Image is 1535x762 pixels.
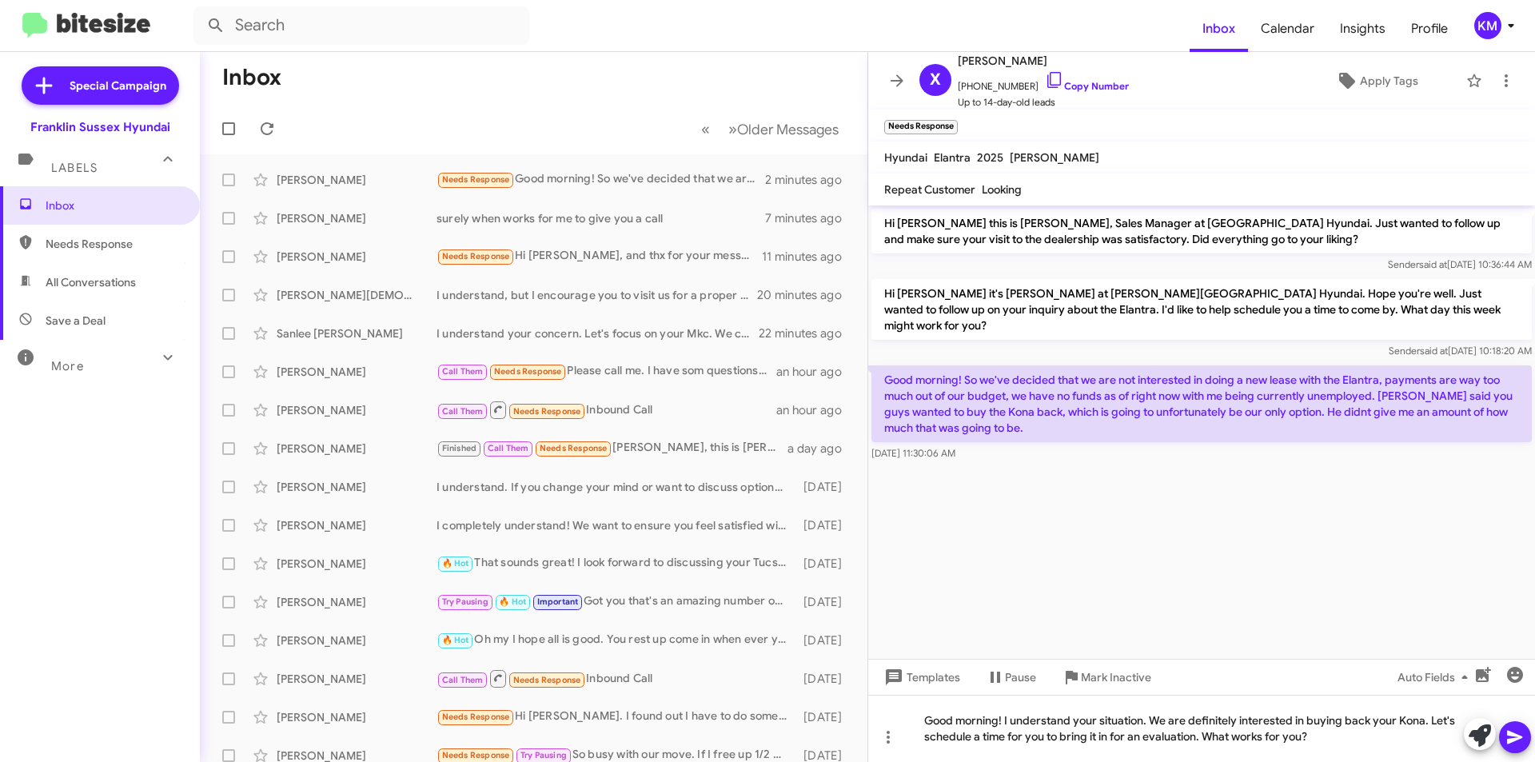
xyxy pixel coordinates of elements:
[520,750,567,760] span: Try Pausing
[765,210,855,226] div: 7 minutes ago
[22,66,179,105] a: Special Campaign
[437,247,762,265] div: Hi [PERSON_NAME], and thx for your message. I'm just collecting info on various vehicles at this ...
[795,517,855,533] div: [DATE]
[46,197,181,213] span: Inbox
[973,663,1049,692] button: Pause
[437,554,795,572] div: That sounds great! I look forward to discussing your Tucson when you come in for the oil change. ...
[930,67,941,93] span: X
[881,663,960,692] span: Templates
[719,113,848,146] button: Next
[982,182,1022,197] span: Looking
[277,249,437,265] div: [PERSON_NAME]
[1294,66,1458,95] button: Apply Tags
[537,596,579,607] span: Important
[540,443,608,453] span: Needs Response
[437,517,795,533] div: I completely understand! We want to ensure you feel satisfied with any offer. Would you like to s...
[871,209,1532,253] p: Hi [PERSON_NAME] this is [PERSON_NAME], Sales Manager at [GEOGRAPHIC_DATA] Hyundai. Just wanted t...
[277,709,437,725] div: [PERSON_NAME]
[1397,663,1474,692] span: Auto Fields
[442,675,484,685] span: Call Them
[1419,258,1447,270] span: said at
[437,708,795,726] div: Hi [PERSON_NAME]. I found out I have to do some major repairs on my house so I'm going to hold of...
[977,150,1003,165] span: 2025
[1005,663,1036,692] span: Pause
[442,443,477,453] span: Finished
[759,325,855,341] div: 22 minutes ago
[958,94,1129,110] span: Up to 14-day-old leads
[1398,6,1461,52] span: Profile
[871,365,1532,442] p: Good morning! So we've decided that we are not interested in doing a new lease with the Elantra, ...
[795,479,855,495] div: [DATE]
[759,287,855,303] div: 20 minutes ago
[277,517,437,533] div: [PERSON_NAME]
[51,359,84,373] span: More
[1049,663,1164,692] button: Mark Inactive
[513,675,581,685] span: Needs Response
[46,274,136,290] span: All Conversations
[868,695,1535,762] div: Good morning! I understand your situation. We are definitely interested in buying back your Kona....
[1190,6,1248,52] a: Inbox
[46,313,106,329] span: Save a Deal
[222,65,281,90] h1: Inbox
[1474,12,1501,39] div: KM
[1360,66,1418,95] span: Apply Tags
[1010,150,1099,165] span: [PERSON_NAME]
[762,249,855,265] div: 11 minutes ago
[437,325,759,341] div: I understand your concern. Let's focus on your Mkc. We can provide you with a fair offer based on...
[934,150,971,165] span: Elantra
[277,441,437,457] div: [PERSON_NAME]
[277,671,437,687] div: [PERSON_NAME]
[442,596,488,607] span: Try Pausing
[795,556,855,572] div: [DATE]
[787,441,855,457] div: a day ago
[728,119,737,139] span: »
[277,556,437,572] div: [PERSON_NAME]
[437,668,795,688] div: Inbound Call
[442,406,484,417] span: Call Them
[442,635,469,645] span: 🔥 Hot
[958,70,1129,94] span: [PHONE_NUMBER]
[193,6,529,45] input: Search
[437,479,795,495] div: I understand. If you change your mind or want to discuss options, feel free to reach out anytime....
[499,596,526,607] span: 🔥 Hot
[442,251,510,261] span: Needs Response
[437,400,776,420] div: Inbound Call
[1385,663,1487,692] button: Auto Fields
[1045,80,1129,92] a: Copy Number
[437,210,765,226] div: surely when works for me to give you a call
[701,119,710,139] span: «
[442,712,510,722] span: Needs Response
[1389,345,1532,357] span: Sender [DATE] 10:18:20 AM
[1461,12,1517,39] button: KM
[737,121,839,138] span: Older Messages
[692,113,848,146] nav: Page navigation example
[1081,663,1151,692] span: Mark Inactive
[442,174,510,185] span: Needs Response
[442,750,510,760] span: Needs Response
[1388,258,1532,270] span: Sender [DATE] 10:36:44 AM
[30,119,170,135] div: Franklin Sussex Hyundai
[442,558,469,569] span: 🔥 Hot
[776,402,855,418] div: an hour ago
[692,113,720,146] button: Previous
[51,161,98,175] span: Labels
[437,592,795,611] div: Got you that's an amazing number on it. give me a shout when your back up id like to see there wo...
[437,439,787,457] div: [PERSON_NAME], this is [PERSON_NAME], my 2033 Santa [PERSON_NAME] has broken down. The car overhe...
[494,366,562,377] span: Needs Response
[776,364,855,380] div: an hour ago
[277,172,437,188] div: [PERSON_NAME]
[795,671,855,687] div: [DATE]
[765,172,855,188] div: 2 minutes ago
[1327,6,1398,52] span: Insights
[513,406,581,417] span: Needs Response
[277,210,437,226] div: [PERSON_NAME]
[437,362,776,381] div: Please call me. I have som questions about trim levels.
[277,402,437,418] div: [PERSON_NAME]
[795,594,855,610] div: [DATE]
[46,236,181,252] span: Needs Response
[1248,6,1327,52] span: Calendar
[277,287,437,303] div: [PERSON_NAME][DEMOGRAPHIC_DATA]
[277,632,437,648] div: [PERSON_NAME]
[958,51,1129,70] span: [PERSON_NAME]
[437,287,759,303] div: I understand, but I encourage you to visit us for a proper appraisal of your Elantra. It ensures ...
